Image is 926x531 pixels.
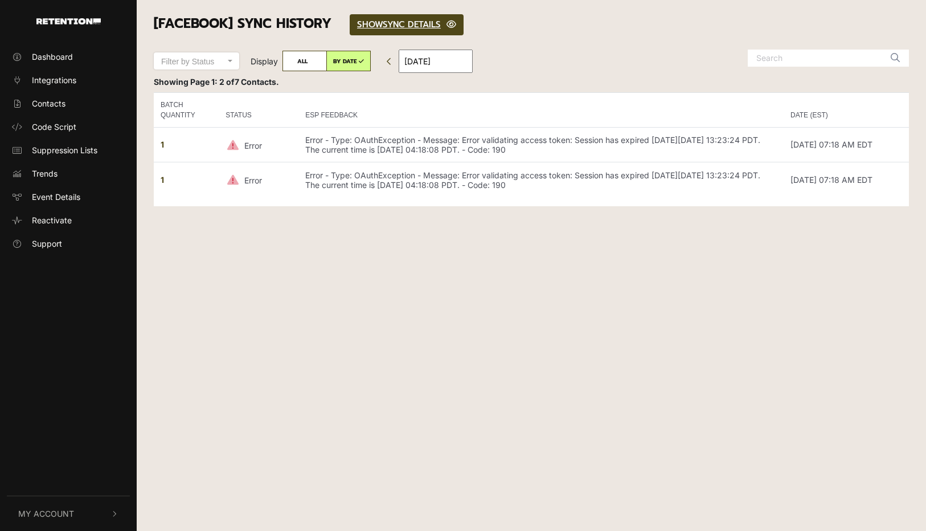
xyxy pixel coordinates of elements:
strong: 1 [161,140,164,149]
small: Error [244,140,262,150]
span: Integrations [32,74,76,86]
a: Event Details [7,187,130,206]
span: Filter by Status [161,57,214,66]
a: Code Script [7,117,130,136]
th: DATE (EST) [784,92,909,127]
a: Contacts [7,94,130,113]
label: BY DATE [326,51,371,71]
button: My Account [7,496,130,531]
span: Trends [32,168,58,179]
p: Error - Type: OAuthException - Message: Error validating access token: Session has expired [DATE]... [305,171,777,190]
p: Error - Type: OAuthException - Message: Error validating access token: Session has expired [DATE]... [305,136,777,155]
a: Suppression Lists [7,141,130,160]
span: Support [32,238,62,250]
strong: 1 [161,175,164,185]
td: [DATE] 07:18 AM EDT [784,162,909,197]
span: [Facebook] SYNC HISTORY [154,14,331,34]
a: Support [7,234,130,253]
span: My Account [18,508,74,520]
td: [DATE] 07:18 AM EDT [784,127,909,162]
th: ESP FEEDBACK [298,92,784,127]
span: Display [251,56,278,66]
a: Reactivate [7,211,130,230]
img: Retention.com [36,18,101,24]
th: BATCH QUANTITY [154,92,219,127]
span: Event Details [32,191,80,203]
span: Dashboard [32,51,73,63]
small: Error [244,175,262,185]
strong: Showing Page 1: 2 of [154,77,279,87]
a: Dashboard [7,47,130,66]
a: Integrations [7,71,130,89]
label: ALL [282,51,327,71]
span: 7 Contacts. [235,77,279,87]
a: Trends [7,164,130,183]
span: SHOW [357,18,383,31]
span: Code Script [32,121,76,133]
span: Reactivate [32,214,72,226]
th: STATUS [219,92,298,127]
input: Search [748,50,884,67]
a: SHOWSYNC DETAILS [350,14,464,35]
span: Contacts [32,97,65,109]
span: Suppression Lists [32,144,97,156]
